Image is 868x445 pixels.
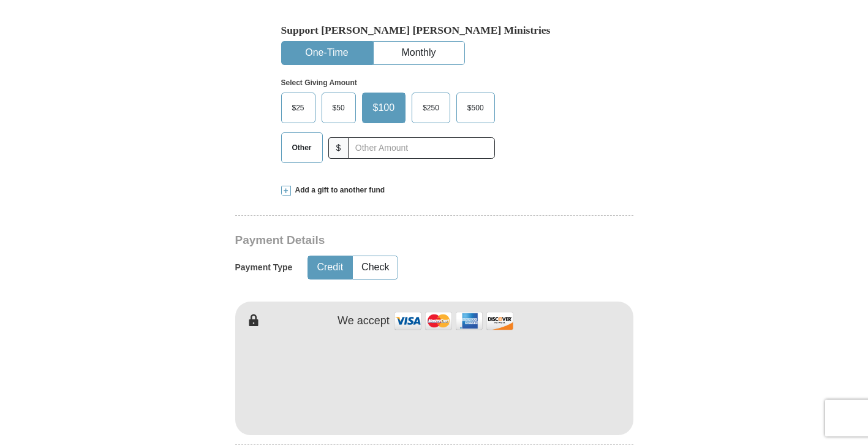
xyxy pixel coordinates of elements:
span: $100 [367,99,401,117]
button: One-Time [282,42,372,64]
span: $50 [326,99,351,117]
input: Other Amount [348,137,494,159]
span: Add a gift to another fund [291,185,385,196]
span: Other [286,139,318,157]
span: $ [328,137,349,159]
h4: We accept [338,314,390,328]
button: Credit [308,256,352,279]
h3: Payment Details [235,234,548,248]
button: Monthly [374,42,464,64]
img: credit cards accepted [393,308,515,334]
h5: Support [PERSON_NAME] [PERSON_NAME] Ministries [281,24,587,37]
span: $25 [286,99,311,117]
strong: Select Giving Amount [281,78,357,87]
span: $500 [461,99,490,117]
span: $250 [417,99,445,117]
h5: Payment Type [235,262,293,273]
button: Check [353,256,398,279]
